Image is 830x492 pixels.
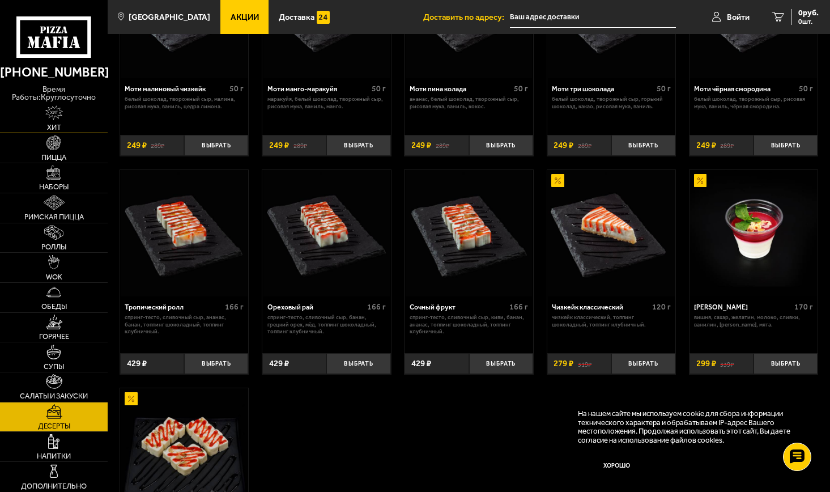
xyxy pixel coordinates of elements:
input: Ваш адрес доставки [510,7,676,28]
s: 289 ₽ [720,141,734,150]
span: 249 ₽ [411,141,431,150]
span: Пицца [41,154,66,161]
span: 166 г [225,302,244,312]
span: 50 г [799,84,813,94]
span: Роллы [41,243,66,251]
div: Тропический ролл [125,303,222,312]
div: Сочный фрукт [410,303,507,312]
s: 289 ₽ [436,141,449,150]
img: 15daf4d41897b9f0e9f617042186c801.svg [317,11,330,24]
img: Сочный фрукт [406,170,533,297]
div: Моти манго-маракуйя [267,85,369,94]
img: Акционный [551,174,564,187]
div: Моти чёрная смородина [694,85,796,94]
span: 50 г [657,84,671,94]
p: спринг-тесто, сливочный сыр, банан, грецкий орех, мёд, топпинг шоколадный, топпинг клубничный. [267,314,386,335]
span: Доставка [279,13,314,22]
button: Выбрать [326,135,390,156]
p: ананас, белый шоколад, творожный сыр, рисовая мука, ваниль, кокос. [410,96,529,109]
span: 50 г [514,84,528,94]
span: 249 ₽ [127,141,147,150]
img: Ореховый рай [263,170,390,297]
span: 0 руб. [798,9,819,17]
img: Акционный [694,174,707,187]
s: 339 ₽ [720,359,734,368]
a: АкционныйЧизкейк классический [547,170,675,297]
span: 120 г [652,302,671,312]
span: [GEOGRAPHIC_DATA] [129,13,210,22]
a: Ореховый рай [262,170,390,297]
button: Выбрать [611,353,675,374]
span: 170 г [794,302,813,312]
p: спринг-тесто, сливочный сыр, ананас, банан, топпинг шоколадный, топпинг клубничный. [125,314,244,335]
p: белый шоколад, творожный сыр, малина, рисовая мука, ваниль, цедра лимона. [125,96,244,109]
s: 289 ₽ [151,141,164,150]
span: 429 ₽ [411,359,431,368]
span: 166 г [509,302,528,312]
button: Выбрать [611,135,675,156]
span: 0 шт. [798,18,819,25]
span: Горячее [39,333,69,340]
button: Выбрать [469,353,533,374]
span: Супы [44,363,64,370]
div: [PERSON_NAME] [694,303,791,312]
div: Чизкейк классический [552,303,649,312]
span: Напитки [37,452,71,460]
p: белый шоколад, творожный сыр, горький шоколад, какао, рисовая мука, ваниль. [552,96,671,109]
span: 249 ₽ [554,141,573,150]
span: 50 г [229,84,244,94]
span: Десерты [38,422,70,430]
span: Обеды [41,303,67,310]
button: Хорошо [578,453,656,480]
div: Моти пина колада [410,85,512,94]
a: АкционныйПанна Котта [689,170,818,297]
span: Салаты и закуски [20,392,88,400]
button: Выбрать [754,353,818,374]
p: вишня, сахар, желатин, молоко, сливки, Ванилин, [PERSON_NAME], Мята. [694,314,813,328]
span: 429 ₽ [269,359,289,368]
p: белый шоколад, творожный сыр, рисовая мука, ваниль, чёрная смородина. [694,96,813,109]
a: Сочный фрукт [405,170,533,297]
span: 166 г [367,302,386,312]
s: 319 ₽ [578,359,591,368]
p: маракуйя, белый шоколад, творожный сыр, рисовая мука, ваниль, манго. [267,96,386,109]
button: Выбрать [326,353,390,374]
span: 279 ₽ [554,359,573,368]
div: Моти малиновый чизкейк [125,85,227,94]
span: 249 ₽ [269,141,289,150]
p: На нашем сайте мы используем cookie для сбора информации технического характера и обрабатываем IP... [578,409,803,445]
span: Наборы [39,183,69,190]
img: Панна Котта [690,170,817,297]
span: 50 г [372,84,386,94]
span: Дополнительно [21,482,87,490]
span: 429 ₽ [127,359,147,368]
s: 289 ₽ [293,141,307,150]
s: 289 ₽ [578,141,591,150]
img: Тропический ролл [121,170,248,297]
img: Акционный [125,392,138,405]
span: Войти [727,13,750,22]
span: 249 ₽ [696,141,716,150]
span: Римская пицца [24,213,84,220]
img: Чизкейк классический [548,170,675,297]
div: Моти три шоколада [552,85,654,94]
span: 299 ₽ [696,359,716,368]
div: Ореховый рай [267,303,365,312]
span: Доставить по адресу: [423,13,510,22]
button: Выбрать [754,135,818,156]
button: Выбрать [184,353,248,374]
span: WOK [46,273,62,281]
p: спринг-тесто, сливочный сыр, киви, банан, ананас, топпинг шоколадный, топпинг клубничный. [410,314,529,335]
p: Чизкейк классический, топпинг шоколадный, топпинг клубничный. [552,314,671,328]
span: Хит [47,124,61,131]
button: Выбрать [469,135,533,156]
a: Тропический ролл [120,170,248,297]
button: Выбрать [184,135,248,156]
span: Акции [231,13,259,22]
